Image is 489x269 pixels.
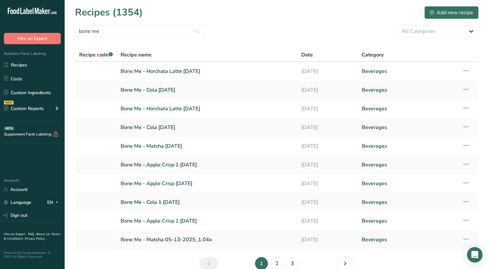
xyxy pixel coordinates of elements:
a: [DATE] [301,65,354,78]
a: Bone Me - Apple Crisp 1 [DATE] [121,158,293,172]
span: Recipe code [79,51,113,58]
a: Bone Me - Horchata Latte [DATE] [121,65,293,78]
a: Privacy Policy [25,236,45,241]
a: [DATE] [301,102,354,115]
button: Add new recipe [424,6,479,19]
a: Beverages [362,177,454,190]
span: Date [301,51,313,59]
a: [DATE] [301,158,354,172]
a: Bone Me - Apple Crisp 1 [DATE] [121,214,293,228]
a: About Us . [36,232,51,236]
a: [DATE] [301,195,354,209]
div: Powered By FoodLabelMaker © 2025 All Rights Reserved [4,251,61,259]
a: Bone Me - Cola [DATE] [121,121,293,134]
div: BETA [4,126,14,130]
a: Beverages [362,121,454,134]
a: Beverages [362,214,454,228]
a: Bone Me - Matcha [DATE] [121,139,293,153]
a: [DATE] [301,233,354,246]
a: Terms & Conditions . [4,232,60,241]
span: Category [362,51,384,59]
a: [DATE] [301,139,354,153]
a: [DATE] [301,121,354,134]
div: Open Intercom Messenger [467,247,483,263]
a: Beverages [362,158,454,172]
input: Search for recipe [75,25,204,38]
a: Beverages [362,65,454,78]
a: FAQ . [28,232,36,236]
a: Hire an Expert . [4,232,27,236]
a: Beverages [362,195,454,209]
a: Language [4,197,31,208]
span: Recipe name [121,51,152,59]
div: Add new recipe [430,9,473,16]
a: Bone Me - Cola 1 [DATE] [121,195,293,209]
a: Bone Me - Matcha 05-13-2025_1.04x [121,233,293,246]
a: Beverages [362,102,454,115]
div: EN [47,199,61,206]
button: Hire an Expert [4,33,61,44]
a: Beverages [362,139,454,153]
div: Custom Reports [4,105,44,112]
a: Beverages [362,83,454,97]
a: Bone Me - Cola [DATE] [121,83,293,97]
a: Bone Me - Apple Crisp [DATE] [121,177,293,190]
h1: Recipes (1354) [75,5,143,20]
a: [DATE] [301,214,354,228]
div: NEW [4,101,14,105]
a: Bone Me - Horchata Latte [DATE] [121,102,293,115]
a: [DATE] [301,177,354,190]
a: Beverages [362,233,454,246]
a: [DATE] [301,83,354,97]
